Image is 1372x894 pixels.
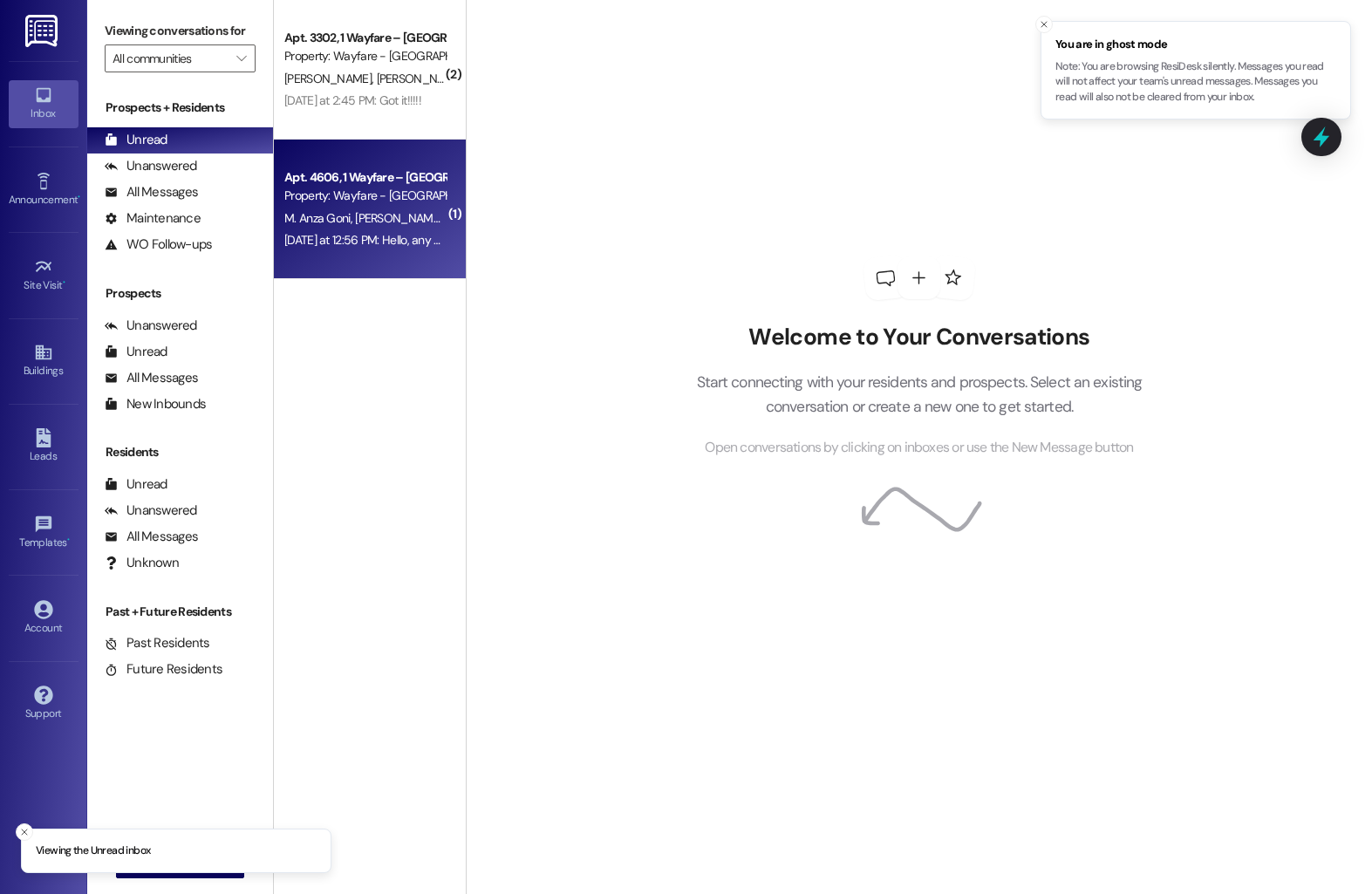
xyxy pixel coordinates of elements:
[87,284,273,303] div: Prospects
[9,338,78,385] a: Buildings
[670,324,1169,351] h2: Welcome to Your Conversations
[63,276,65,289] span: •
[284,187,446,205] div: Property: Wayfare - [GEOGRAPHIC_DATA]
[87,603,273,621] div: Past + Future Residents
[284,29,446,47] div: Apt. 3302, 1 Wayfare – [GEOGRAPHIC_DATA]
[36,843,150,859] p: Viewing the Unread inbox
[284,71,377,86] span: [PERSON_NAME]
[25,15,61,47] img: ResiDesk Logo
[105,17,256,44] label: Viewing conversations for
[105,475,167,494] div: Unread
[9,680,78,727] a: Support
[236,51,246,65] i: 
[284,47,446,65] div: Property: Wayfare - [GEOGRAPHIC_DATA]
[105,528,198,546] div: All Messages
[284,168,446,187] div: Apt. 4606, 1 Wayfare – [GEOGRAPHIC_DATA]
[1055,36,1336,53] span: You are in ghost mode
[355,210,461,226] span: [PERSON_NAME] Tur
[105,209,201,228] div: Maintenance
[87,99,273,117] div: Prospects + Residents
[376,71,463,86] span: [PERSON_NAME]
[9,595,78,642] a: Account
[9,80,78,127] a: Inbox
[1035,16,1053,33] button: Close toast
[105,634,210,652] div: Past Residents
[9,509,78,556] a: Templates •
[105,183,198,201] div: All Messages
[105,317,197,335] div: Unanswered
[284,232,543,248] div: [DATE] at 12:56 PM: Hello, any news about the pool?
[9,252,78,299] a: Site Visit •
[78,191,80,203] span: •
[16,823,33,841] button: Close toast
[105,502,197,520] div: Unanswered
[105,235,212,254] div: WO Follow-ups
[705,437,1133,459] span: Open conversations by clicking on inboxes or use the New Message button
[87,443,273,461] div: Residents
[670,370,1169,420] p: Start connecting with your residents and prospects. Select an existing conversation or create a n...
[113,44,228,72] input: All communities
[1055,59,1336,106] p: Note: You are browsing ResiDesk silently. Messages you read will not affect your team's unread me...
[284,210,355,226] span: M. Anza Goni
[284,92,421,108] div: [DATE] at 2:45 PM: Got it!!!!!
[105,660,222,679] div: Future Residents
[67,534,70,546] span: •
[105,157,197,175] div: Unanswered
[105,131,167,149] div: Unread
[105,343,167,361] div: Unread
[105,369,198,387] div: All Messages
[9,423,78,470] a: Leads
[105,554,179,572] div: Unknown
[105,395,206,413] div: New Inbounds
